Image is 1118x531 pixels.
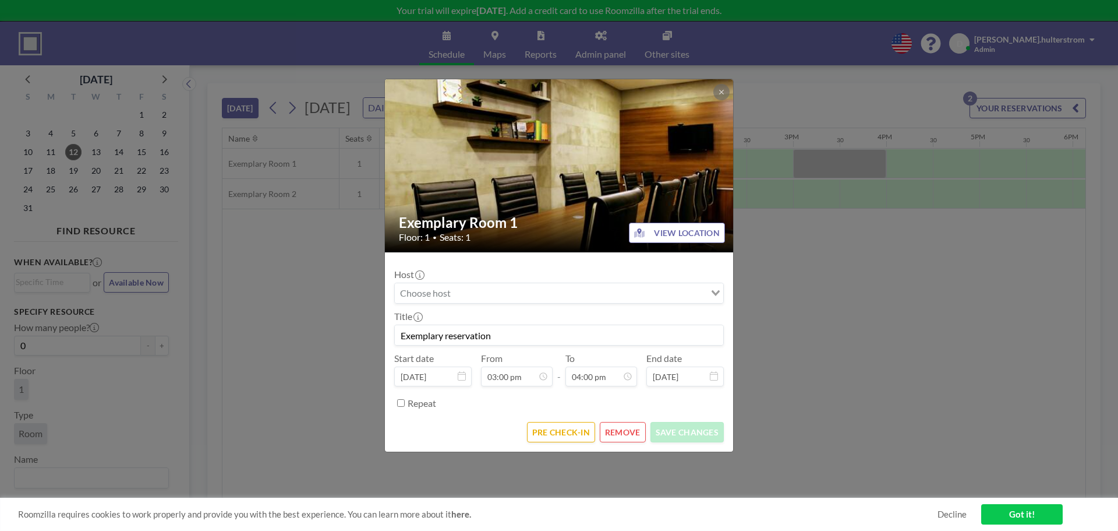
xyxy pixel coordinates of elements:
a: Decline [937,509,967,520]
label: From [481,353,503,364]
a: Got it! [981,504,1063,525]
span: - [557,357,561,382]
span: Floor: 1 [399,231,430,243]
input: (No title) [395,325,723,345]
input: Search for option [396,286,709,301]
button: REMOVE [600,422,646,442]
button: SAVE CHANGES [650,422,724,442]
button: VIEW LOCATION [629,223,725,243]
span: Roomzilla requires cookies to work properly and provide you with the best experience. You can lea... [18,509,937,520]
span: Seats: 1 [440,231,470,243]
button: PRE CHECK-IN [527,422,595,442]
label: Repeat [408,398,436,409]
a: here. [451,509,471,519]
label: Start date [394,353,434,364]
span: • [433,233,437,242]
label: Title [394,311,422,322]
label: End date [646,353,682,364]
label: To [565,353,575,364]
h2: Exemplary Room 1 [399,214,720,231]
img: 537.jpg [385,50,734,283]
label: Host [394,269,423,280]
div: Search for option [395,283,723,303]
